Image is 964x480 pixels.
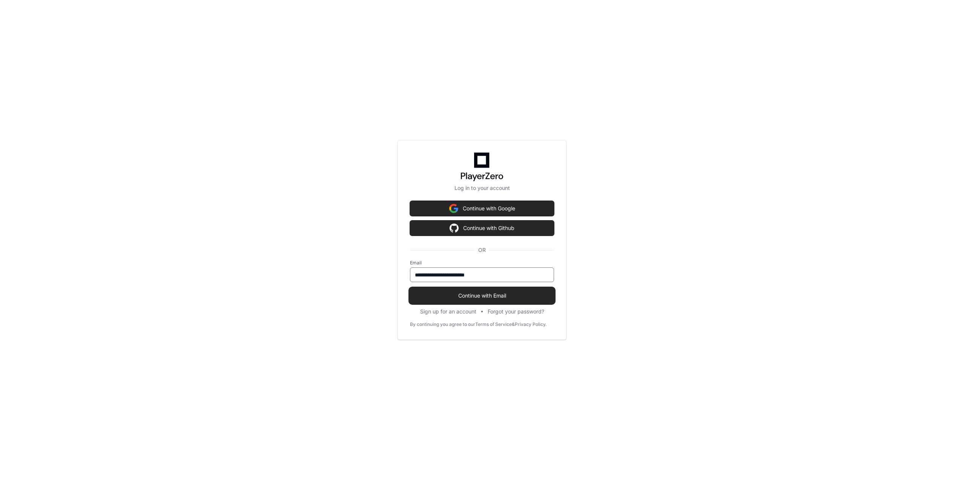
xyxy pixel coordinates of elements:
a: Terms of Service [475,321,512,327]
div: By continuing you agree to our [410,321,475,327]
button: Continue with Github [410,221,554,236]
img: Sign in with google [450,221,459,236]
p: Log in to your account [410,184,554,192]
img: Sign in with google [449,201,458,216]
span: OR [475,246,489,254]
button: Continue with Google [410,201,554,216]
button: Continue with Email [410,288,554,303]
label: Email [410,260,554,266]
button: Forgot your password? [488,308,544,315]
button: Sign up for an account [420,308,476,315]
span: Continue with Email [410,292,554,299]
div: & [512,321,515,327]
a: Privacy Policy. [515,321,546,327]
